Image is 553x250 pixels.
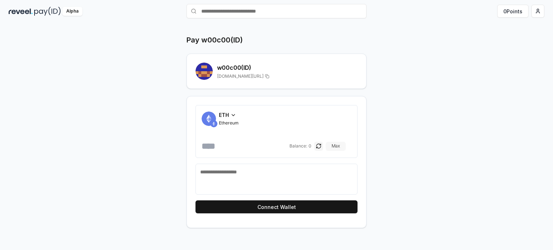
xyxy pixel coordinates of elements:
span: Balance: [289,143,307,149]
button: Max [326,142,346,150]
span: Ethereum [219,120,239,126]
span: 0 [309,143,311,149]
img: reveel_dark [9,7,33,16]
span: ETH [219,111,229,119]
div: Alpha [62,7,82,16]
img: pay_id [34,7,61,16]
img: ETH.svg [210,120,217,127]
h1: Pay w00c00(ID) [186,35,243,45]
span: [DOMAIN_NAME][URL] [217,73,264,79]
h2: w00c00 (ID) [217,63,358,72]
button: Connect Wallet [195,200,358,213]
button: 0Points [497,5,529,18]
